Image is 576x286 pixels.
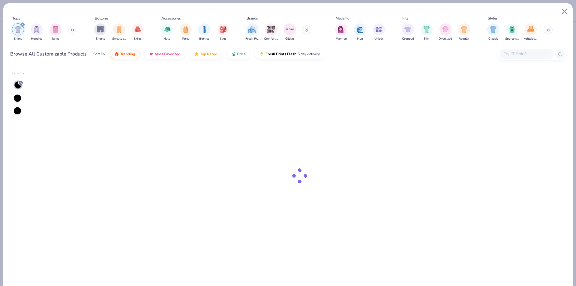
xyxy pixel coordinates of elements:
img: Bottles Image [201,26,208,33]
span: Shorts [96,37,105,41]
img: Athleisure Image [527,26,534,33]
span: Bottles [199,37,209,41]
button: filter button [198,23,210,41]
button: filter button [217,23,229,41]
div: Accessories [161,16,181,21]
div: filter for Regular [458,23,470,41]
button: filter button [505,23,519,41]
button: filter button [245,23,259,41]
div: Tops [12,16,20,21]
img: TopRated.gif [194,52,199,56]
img: flash.gif [259,52,264,56]
img: Women Image [338,26,345,33]
span: Fresh Prints Flash [265,52,296,56]
button: filter button [132,23,144,41]
span: Sweatpants [112,37,126,41]
span: Hoodies [31,37,42,41]
button: Fresh Prints Flash5 day delivery [255,49,324,59]
img: Classic Image [490,26,497,33]
button: filter button [421,23,433,41]
span: Comfort Colors [264,37,278,41]
img: Shorts Image [97,26,104,33]
div: filter for Hoodies [31,23,43,41]
img: Cropped Image [404,26,411,33]
span: Bags [220,37,226,41]
div: filter for Bottles [198,23,210,41]
div: filter for Bags [217,23,229,41]
button: Most Favorited [144,49,185,59]
div: filter for Shirts [12,23,24,41]
span: Classic [488,37,498,41]
div: filter for Athleisure [524,23,538,41]
span: Fresh Prints [245,37,259,41]
img: Oversized Image [442,26,449,33]
button: filter button [180,23,192,41]
div: Bottoms [95,16,109,21]
img: Regular Image [461,26,468,33]
img: Tanks Image [52,26,59,33]
span: Trending [120,52,135,56]
span: Men [357,37,363,41]
img: Hats Image [163,26,170,33]
span: Athleisure [524,37,538,41]
span: Women [336,37,347,41]
div: filter for Men [354,23,366,41]
span: Totes [182,37,189,41]
input: Try "T-Shirt" [503,50,549,57]
button: filter button [31,23,43,41]
img: Shirts Image [14,26,21,33]
img: Skirts Image [134,26,141,33]
button: filter button [94,23,106,41]
button: filter button [264,23,278,41]
div: filter for Unisex [373,23,385,41]
div: filter for Shorts [94,23,106,41]
div: filter for Comfort Colors [264,23,278,41]
button: filter button [458,23,470,41]
span: Price [237,52,246,56]
div: filter for Classic [487,23,499,41]
button: filter button [524,23,538,41]
img: Sportswear Image [509,26,515,33]
img: Men Image [357,26,363,33]
div: filter for Skirts [132,23,144,41]
div: filter for Fresh Prints [245,23,259,41]
div: filter for Cropped [402,23,414,41]
button: filter button [161,23,173,41]
button: filter button [49,23,61,41]
span: Top Rated [200,52,217,56]
div: Brands [247,16,258,21]
span: Cropped [402,37,414,41]
div: filter for Gildan [284,23,296,41]
div: filter for Sweatpants [112,23,126,41]
span: Regular [459,37,469,41]
img: Unisex Image [375,26,382,33]
button: filter button [487,23,499,41]
div: Filter By [12,71,24,76]
span: Sportswear [505,37,519,41]
div: filter for Slim [421,23,433,41]
button: filter button [284,23,296,41]
span: Slim [424,37,430,41]
button: filter button [402,23,414,41]
div: filter for Tanks [49,23,61,41]
div: Styles [488,16,498,21]
div: filter for Oversized [439,23,452,41]
img: trending.gif [114,52,119,56]
div: filter for Women [335,23,347,41]
span: 5 day delivery [298,51,320,58]
img: Sweatpants Image [116,26,122,33]
img: Comfort Colors Image [266,25,275,34]
span: Unisex [374,37,383,41]
span: Gildan [285,37,294,41]
button: Close [559,6,570,17]
div: filter for Totes [180,23,192,41]
button: filter button [335,23,347,41]
img: Slim Image [423,26,430,33]
span: Most Favorited [155,52,180,56]
button: Trending [110,49,139,59]
div: Sort By [93,51,105,57]
button: Top Rated [190,49,222,59]
img: Fresh Prints Image [248,25,257,34]
span: Hats [163,37,170,41]
img: Gildan Image [285,25,294,34]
